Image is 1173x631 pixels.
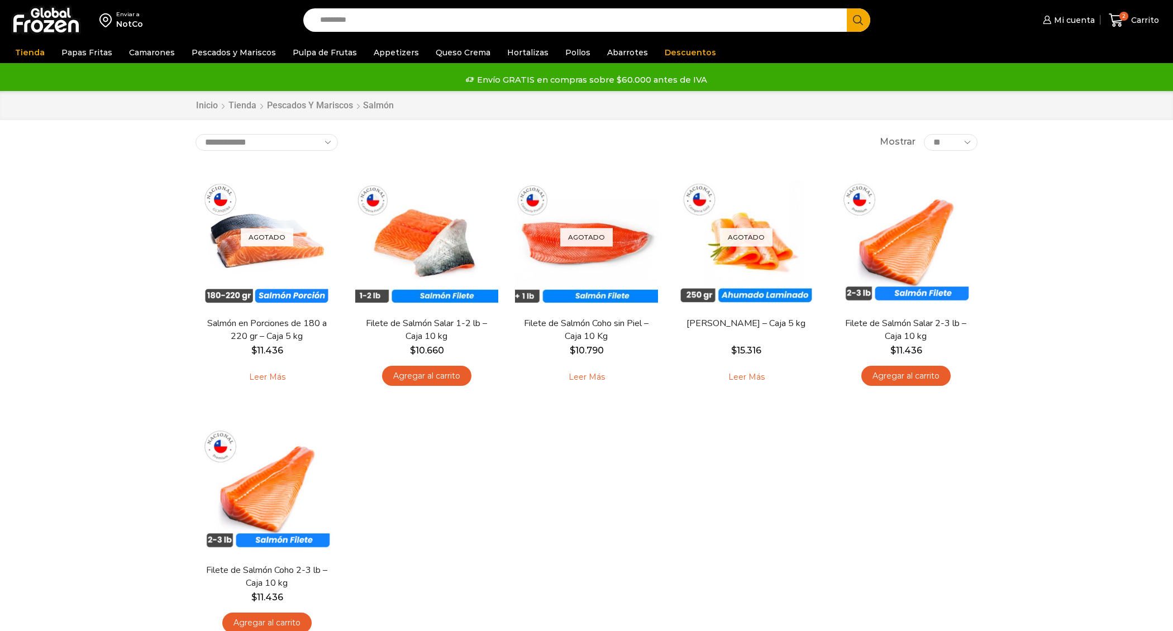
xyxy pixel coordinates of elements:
[116,11,143,18] div: Enviar a
[1040,9,1095,31] a: Mi cuenta
[241,228,293,246] p: Agotado
[266,99,354,112] a: Pescados y Mariscos
[842,317,970,343] a: Filete de Salmón Salar 2-3 lb – Caja 10 kg
[99,11,116,30] img: address-field-icon.svg
[1119,12,1128,21] span: 2
[251,592,283,603] bdi: 11.436
[195,99,394,112] nav: Breadcrumb
[570,345,575,356] span: $
[123,42,180,63] a: Camarones
[363,100,394,111] h1: Salmón
[890,345,922,356] bdi: 11.436
[502,42,554,63] a: Hortalizas
[195,134,338,151] select: Pedido de la tienda
[731,345,761,356] bdi: 15.316
[560,42,596,63] a: Pollos
[682,317,810,330] a: [PERSON_NAME] – Caja 5 kg
[56,42,118,63] a: Papas Fritas
[251,345,283,356] bdi: 11.436
[861,366,951,386] a: Agregar al carrito: “Filete de Salmón Salar 2-3 lb - Caja 10 kg”
[731,345,737,356] span: $
[203,564,331,590] a: Filete de Salmón Coho 2-3 lb – Caja 10 kg
[430,42,496,63] a: Queso Crema
[382,366,471,386] a: Agregar al carrito: “Filete de Salmón Salar 1-2 lb – Caja 10 kg”
[551,366,622,389] a: Leé más sobre “Filete de Salmón Coho sin Piel – Caja 10 Kg”
[195,99,218,112] a: Inicio
[711,366,782,389] a: Leé más sobre “Salmón Ahumado Laminado - Caja 5 kg”
[9,42,50,63] a: Tienda
[522,317,651,343] a: Filete de Salmón Coho sin Piel – Caja 10 Kg
[720,228,773,246] p: Agotado
[880,136,915,149] span: Mostrar
[890,345,896,356] span: $
[228,99,257,112] a: Tienda
[410,345,416,356] span: $
[203,317,331,343] a: Salmón en Porciones de 180 a 220 gr – Caja 5 kg
[1051,15,1095,26] span: Mi cuenta
[560,228,613,246] p: Agotado
[1128,15,1159,26] span: Carrito
[847,8,870,32] button: Search button
[570,345,604,356] bdi: 10.790
[659,42,722,63] a: Descuentos
[363,317,491,343] a: Filete de Salmón Salar 1-2 lb – Caja 10 kg
[287,42,363,63] a: Pulpa de Frutas
[116,18,143,30] div: NotCo
[410,345,444,356] bdi: 10.660
[186,42,282,63] a: Pescados y Mariscos
[602,42,654,63] a: Abarrotes
[232,366,303,389] a: Leé más sobre “Salmón en Porciones de 180 a 220 gr - Caja 5 kg”
[1106,7,1162,34] a: 2 Carrito
[251,345,257,356] span: $
[251,592,257,603] span: $
[368,42,425,63] a: Appetizers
